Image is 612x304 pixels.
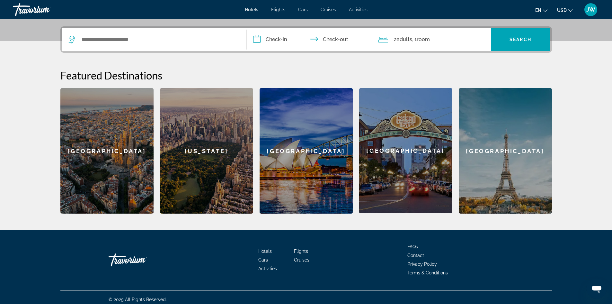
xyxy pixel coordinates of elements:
[557,8,567,13] span: USD
[349,7,368,12] a: Activities
[459,88,552,214] a: [GEOGRAPHIC_DATA]
[160,88,253,214] a: [US_STATE]
[394,35,412,44] span: 2
[294,257,309,263] a: Cruises
[407,270,448,275] a: Terms & Conditions
[109,250,173,270] a: Travorium
[412,35,430,44] span: , 1
[586,6,595,13] span: JW
[258,266,277,271] a: Activities
[247,28,372,51] button: Check in and out dates
[321,7,336,12] a: Cruises
[258,257,268,263] a: Cars
[491,28,550,51] button: Search
[417,36,430,42] span: Room
[60,88,154,214] a: [GEOGRAPHIC_DATA]
[294,249,308,254] a: Flights
[258,249,272,254] a: Hotels
[62,28,550,51] div: Search widget
[245,7,258,12] a: Hotels
[271,7,285,12] a: Flights
[586,278,607,299] iframe: Button to launch messaging window
[407,253,424,258] a: Contact
[535,5,547,15] button: Change language
[535,8,541,13] span: en
[510,37,531,42] span: Search
[557,5,573,15] button: Change currency
[359,88,452,214] a: [GEOGRAPHIC_DATA]
[260,88,353,214] a: [GEOGRAPHIC_DATA]
[109,297,167,302] span: © 2025 All Rights Reserved.
[407,244,418,249] a: FAQs
[298,7,308,12] a: Cars
[372,28,491,51] button: Travelers: 2 adults, 0 children
[13,1,77,18] a: Travorium
[407,262,437,267] a: Privacy Policy
[60,69,552,82] h2: Featured Destinations
[397,36,412,42] span: Adults
[582,3,599,16] button: User Menu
